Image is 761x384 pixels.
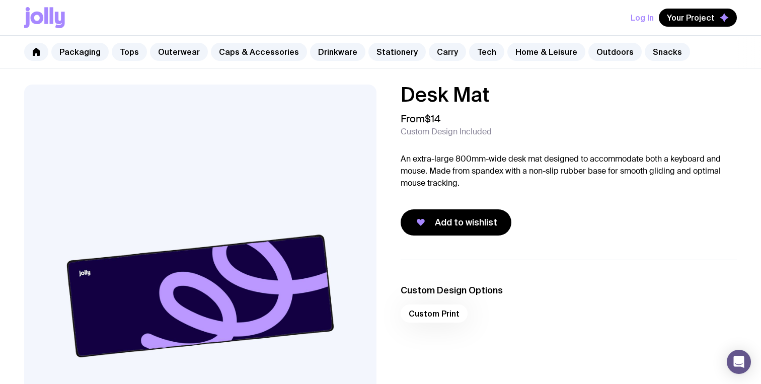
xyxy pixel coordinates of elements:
[401,209,511,236] button: Add to wishlist
[401,113,440,125] span: From
[727,350,751,374] div: Open Intercom Messenger
[150,43,208,61] a: Outerwear
[112,43,147,61] a: Tops
[401,127,492,137] span: Custom Design Included
[368,43,426,61] a: Stationery
[667,13,715,23] span: Your Project
[310,43,365,61] a: Drinkware
[631,9,654,27] button: Log In
[211,43,307,61] a: Caps & Accessories
[401,284,737,296] h3: Custom Design Options
[429,43,466,61] a: Carry
[645,43,690,61] a: Snacks
[659,9,737,27] button: Your Project
[401,153,737,189] p: An extra-large 800mm-wide desk mat designed to accommodate both a keyboard and mouse. Made from s...
[507,43,585,61] a: Home & Leisure
[469,43,504,61] a: Tech
[425,112,440,125] span: $14
[435,216,497,228] span: Add to wishlist
[588,43,642,61] a: Outdoors
[51,43,109,61] a: Packaging
[401,85,737,105] h1: Desk Mat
